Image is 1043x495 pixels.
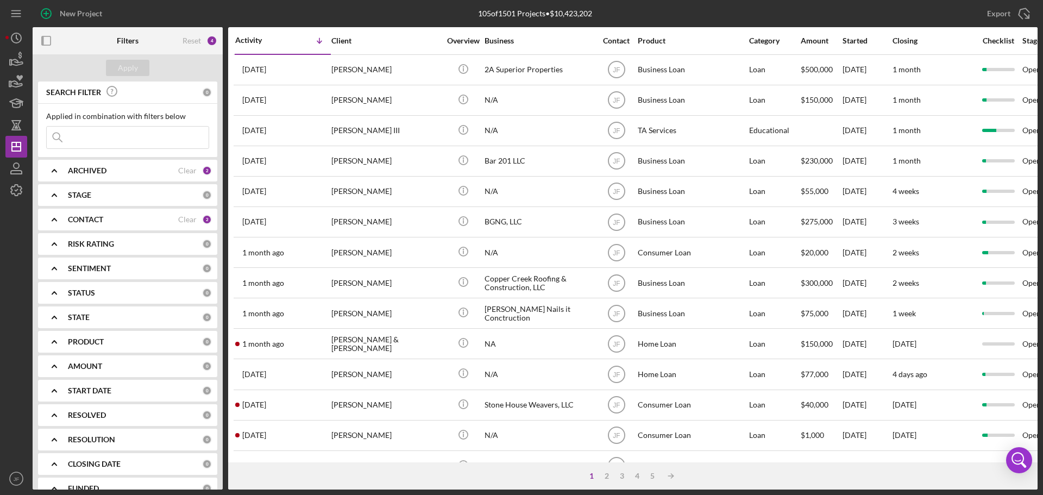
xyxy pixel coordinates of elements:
[843,391,891,419] div: [DATE]
[749,116,800,145] div: Educational
[183,36,201,45] div: Reset
[638,177,746,206] div: Business Loan
[68,337,104,346] b: PRODUCT
[242,340,284,348] time: 2025-07-18 02:15
[893,36,974,45] div: Closing
[893,248,919,257] time: 2 weeks
[843,268,891,297] div: [DATE]
[242,96,266,104] time: 2025-08-22 15:22
[976,3,1038,24] button: Export
[614,472,630,480] div: 3
[613,279,620,287] text: JF
[242,65,266,74] time: 2025-08-22 19:39
[596,36,637,45] div: Contact
[331,55,440,84] div: [PERSON_NAME]
[843,116,891,145] div: [DATE]
[485,208,593,236] div: BGNG, LLC
[202,484,212,493] div: 0
[68,411,106,419] b: RESOLVED
[843,55,891,84] div: [DATE]
[801,329,841,358] div: $150,000
[893,186,919,196] time: 4 weeks
[68,289,95,297] b: STATUS
[202,87,212,97] div: 0
[749,208,800,236] div: Loan
[331,238,440,267] div: [PERSON_NAME]
[68,215,103,224] b: CONTACT
[843,208,891,236] div: [DATE]
[638,36,746,45] div: Product
[117,36,139,45] b: Filters
[893,400,916,409] time: [DATE]
[485,238,593,267] div: N/A
[893,65,921,74] time: 1 month
[202,361,212,371] div: 0
[749,329,800,358] div: Loan
[613,371,620,379] text: JF
[638,452,746,480] div: Home Loan
[202,190,212,200] div: 0
[14,476,20,482] text: JF
[242,431,266,440] time: 2025-07-01 18:47
[485,116,593,145] div: N/A
[749,452,800,480] div: Loan
[638,421,746,450] div: Consumer Loan
[106,60,149,76] button: Apply
[749,147,800,176] div: Loan
[331,391,440,419] div: [PERSON_NAME]
[749,421,800,450] div: Loan
[485,329,593,358] div: NA
[242,279,284,287] time: 2025-07-28 22:08
[638,147,746,176] div: Business Loan
[331,360,440,389] div: [PERSON_NAME]
[749,391,800,419] div: Loan
[893,95,921,104] time: 1 month
[242,309,284,318] time: 2025-07-22 21:20
[843,452,891,480] div: [DATE]
[202,410,212,420] div: 0
[485,391,593,419] div: Stone House Weavers, LLC
[485,360,593,389] div: N/A
[202,166,212,176] div: 2
[68,264,111,273] b: SENTIMENT
[242,248,284,257] time: 2025-07-29 21:46
[331,208,440,236] div: [PERSON_NAME]
[801,391,841,419] div: $40,000
[801,177,841,206] div: $55,000
[242,187,266,196] time: 2025-08-12 15:24
[331,177,440,206] div: [PERSON_NAME]
[801,147,841,176] div: $230,000
[485,299,593,328] div: [PERSON_NAME] Nails it Conctruction
[331,421,440,450] div: [PERSON_NAME]
[485,36,593,45] div: Business
[638,360,746,389] div: Home Loan
[202,312,212,322] div: 0
[33,3,113,24] button: New Project
[893,126,921,135] time: 1 month
[202,288,212,298] div: 0
[638,238,746,267] div: Consumer Loan
[801,208,841,236] div: $275,000
[893,217,919,226] time: 3 weeks
[584,472,599,480] div: 1
[638,86,746,115] div: Business Loan
[202,239,212,249] div: 0
[843,299,891,328] div: [DATE]
[60,3,102,24] div: New Project
[638,299,746,328] div: Business Loan
[843,329,891,358] div: [DATE]
[749,36,800,45] div: Category
[485,268,593,297] div: Copper Creek Roofing & Construction, LLC
[202,386,212,396] div: 0
[5,468,27,490] button: JF
[749,238,800,267] div: Loan
[638,208,746,236] div: Business Loan
[801,55,841,84] div: $500,000
[975,36,1021,45] div: Checklist
[68,240,114,248] b: RISK RATING
[843,147,891,176] div: [DATE]
[645,472,660,480] div: 5
[331,299,440,328] div: [PERSON_NAME]
[801,421,841,450] div: $1,000
[202,459,212,469] div: 0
